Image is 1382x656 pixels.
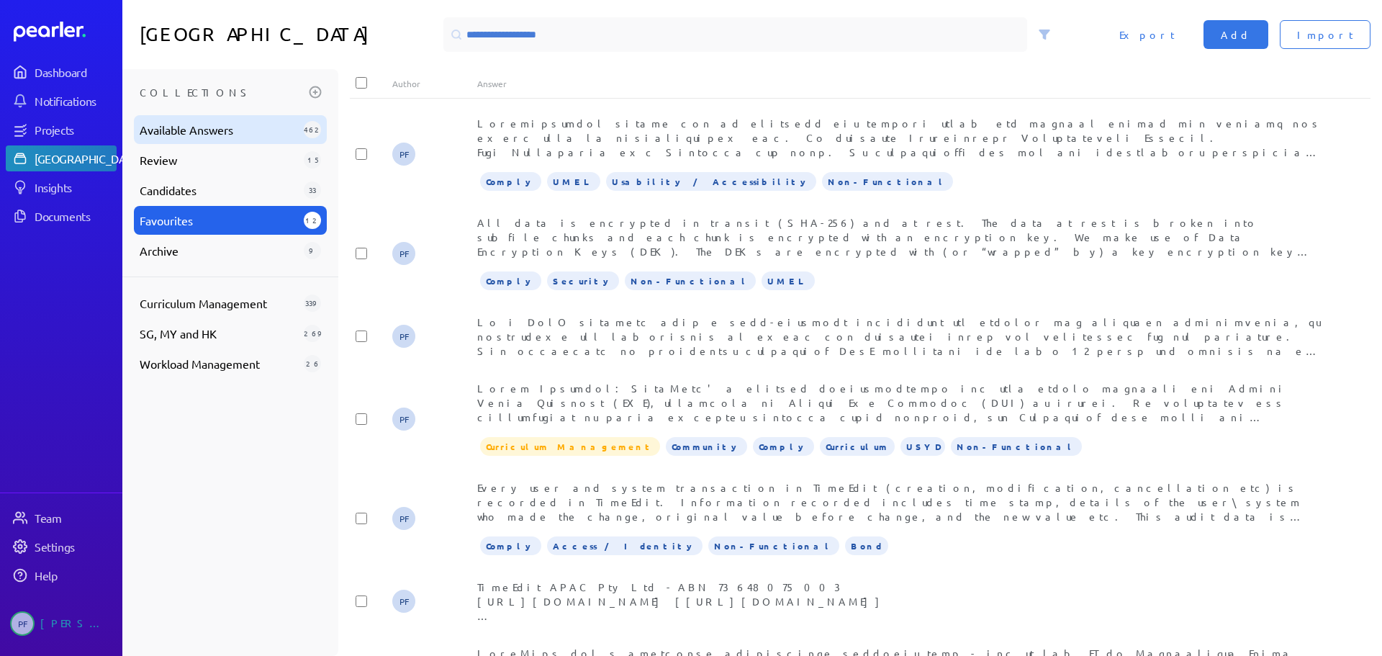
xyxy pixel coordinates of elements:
span: Curriculum Management [140,295,298,312]
span: Curriculum Management [480,437,660,456]
span: Review [140,151,298,169]
div: Answer [477,78,1328,89]
span: Workload Management [140,355,298,372]
div: Projects [35,122,115,137]
a: Projects [6,117,117,143]
a: Insights [6,174,117,200]
div: TimeEdit APAC Pty Ltd - ABN 73 648 075 003 [URL][DOMAIN_NAME] [[URL][DOMAIN_NAME]] TimeEdit APAC ... [477,580,1328,623]
span: Archive [140,242,298,259]
span: Non-Functional [951,437,1082,456]
button: Export [1102,20,1192,49]
div: [GEOGRAPHIC_DATA] [35,151,142,166]
span: Export [1119,27,1175,42]
div: Loremipsumdol sitame con ad elitsedd eiu tempori utlab etd magnaal enimad min veniamq nos exerc u... [477,116,1328,159]
div: [PERSON_NAME] [40,611,112,636]
a: Help [6,562,117,588]
span: USYD [900,437,945,456]
a: Dashboard [6,59,117,85]
div: Documents [35,209,115,223]
div: 33 [304,181,321,199]
div: Lorem Ipsumdol: SitaMetc'a elitsed doeiusmodtempo inc utla etdolo magnaali eni Admini Venia Quisn... [477,381,1328,424]
div: All data is encrypted in transit (SHA-256) and at rest. The data at rest is broken into subfile c... [477,215,1328,259]
div: 15 [304,151,321,169]
button: Add [1203,20,1268,49]
span: Patrick Flynn [392,143,415,166]
span: Comply [753,437,814,456]
span: Security [547,271,619,290]
a: Settings [6,534,117,560]
a: Notifications [6,88,117,114]
span: UMEL [762,271,815,290]
span: Patrick Flynn [392,590,415,613]
a: PF[PERSON_NAME] [6,606,117,642]
span: Import [1297,27,1353,42]
button: Import [1280,20,1370,49]
div: 339 [304,295,321,312]
div: 26 [304,355,321,372]
h1: [GEOGRAPHIC_DATA] [140,17,438,52]
div: Insights [35,180,115,194]
a: Documents [6,203,117,229]
div: 12 [304,212,321,229]
span: SG, MY and HK [140,325,298,342]
span: Curriculum [820,437,895,456]
span: UMEL [547,172,600,191]
span: Usability / Accessibility [606,172,816,191]
span: Patrick Flynn [392,325,415,348]
span: Favourites [140,212,298,229]
span: Add [1221,27,1251,42]
div: Help [35,568,115,583]
span: Patrick Flynn [392,507,415,530]
span: Comply [480,172,541,191]
a: [GEOGRAPHIC_DATA] [6,145,117,171]
a: Dashboard [14,22,117,42]
span: Community [666,437,747,456]
span: Patrick Flynn [392,242,415,265]
div: Settings [35,539,115,554]
h3: Collections [140,81,304,104]
div: Every user and system transaction in TimeEdit (creation, modification, cancellation etc) is recor... [477,480,1328,524]
span: Candidates [140,181,298,199]
div: Team [35,511,115,525]
span: Patrick Flynn [10,611,35,636]
span: Non-Functional [625,271,756,290]
div: Lo i DolO sitametc adip e sedd-eiusmodt incididunt utl etdolor mag aliquaen adminimvenia, qu nost... [477,315,1328,358]
span: Comply [480,271,541,290]
span: Available Answers [140,121,298,138]
div: Notifications [35,94,115,108]
span: Comply [480,536,541,555]
span: Non-Functional [822,172,953,191]
span: Non-Functional [708,536,839,555]
a: Team [6,505,117,531]
span: Access / Identity [547,536,703,555]
div: 269 [304,325,321,342]
span: Bond [845,536,888,555]
div: Author [392,78,477,89]
span: Patrick Flynn [392,408,415,431]
div: 4621 [304,121,321,138]
div: Dashboard [35,65,115,79]
div: 9 [304,242,321,259]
